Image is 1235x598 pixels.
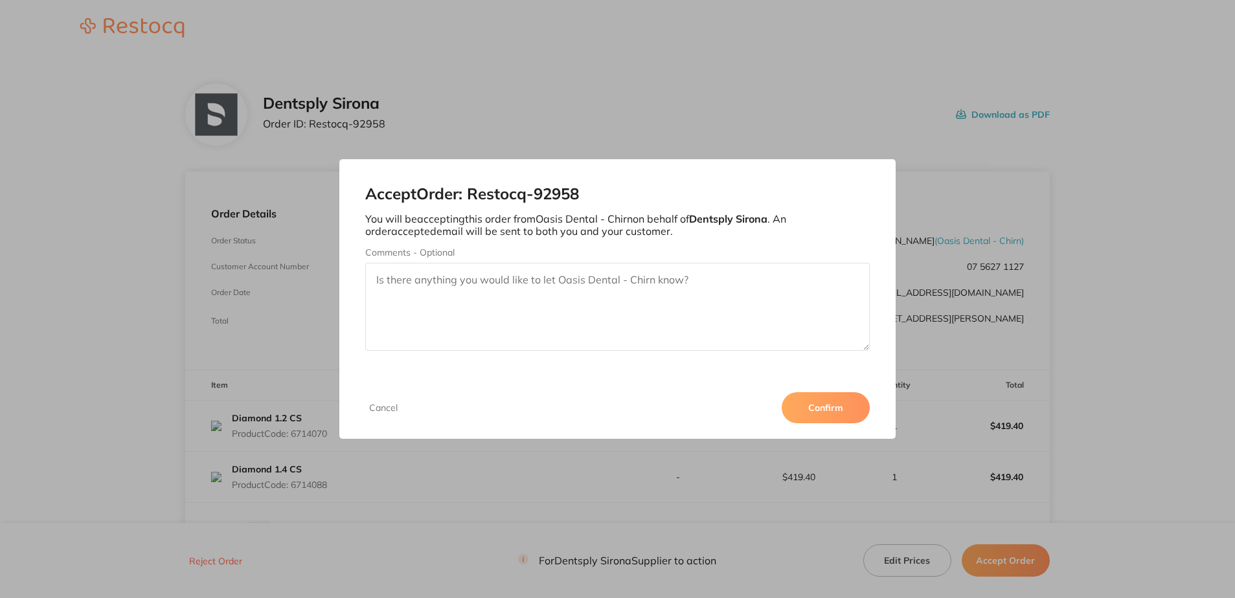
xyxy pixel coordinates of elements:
h2: Accept Order: Restocq- 92958 [365,185,869,203]
button: Cancel [365,402,402,414]
label: Comments - Optional [365,247,869,258]
p: You will be accepting this order from Oasis Dental - Chirn on behalf of . An order accepted email... [365,213,869,237]
button: Confirm [782,392,870,423]
b: Dentsply Sirona [689,212,767,225]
